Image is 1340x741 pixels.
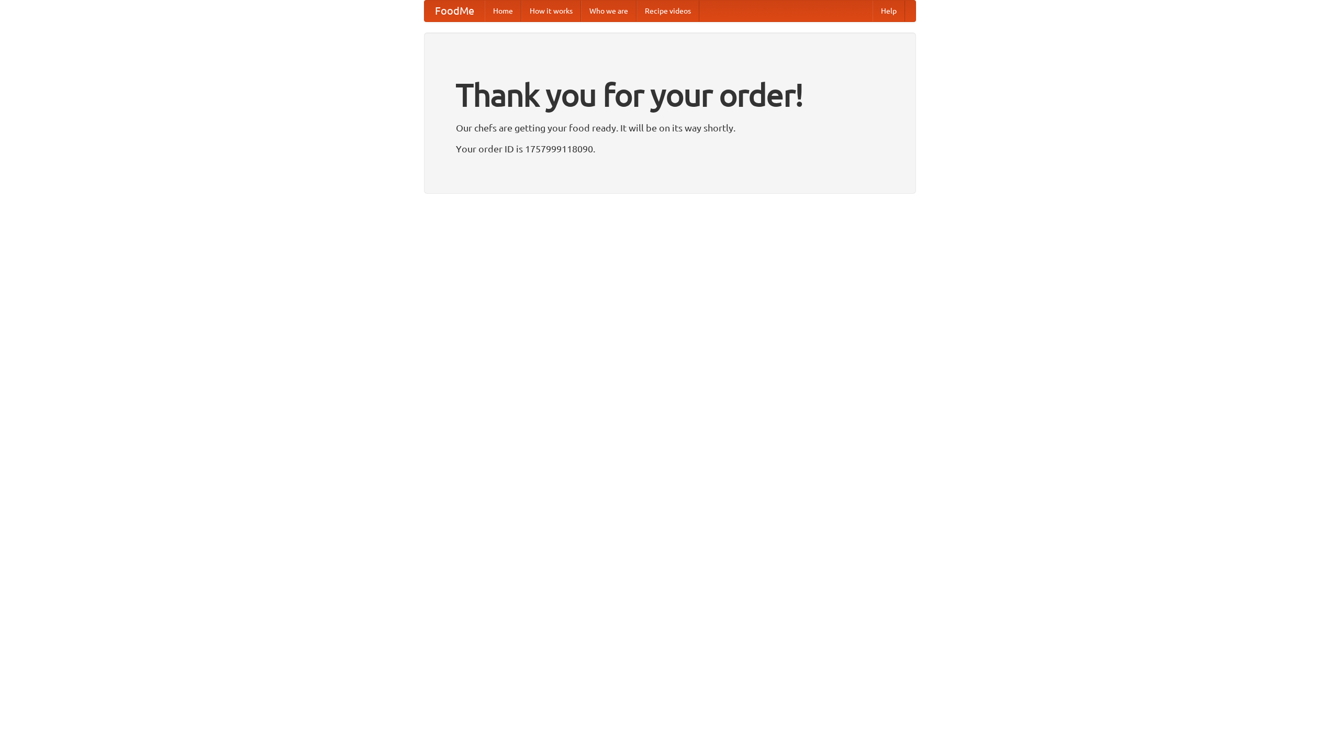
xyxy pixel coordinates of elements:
a: Recipe videos [636,1,699,21]
a: FoodMe [425,1,485,21]
a: How it works [521,1,581,21]
h1: Thank you for your order! [456,70,884,120]
a: Who we are [581,1,636,21]
p: Your order ID is 1757999118090. [456,141,884,157]
a: Help [873,1,905,21]
p: Our chefs are getting your food ready. It will be on its way shortly. [456,120,884,136]
a: Home [485,1,521,21]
